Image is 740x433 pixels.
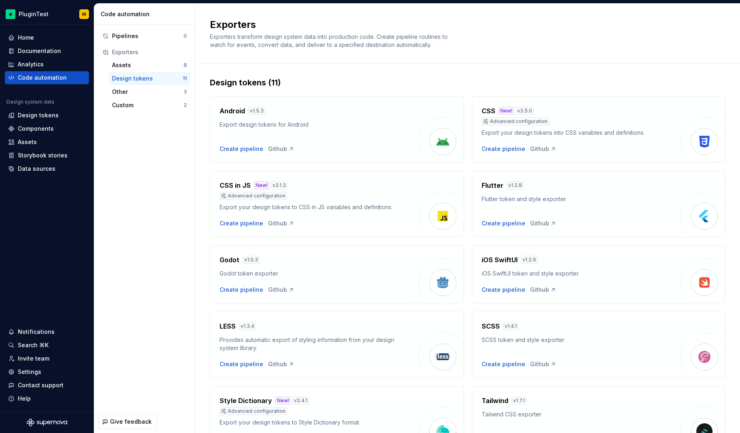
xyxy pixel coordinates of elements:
div: Custom [112,101,184,109]
button: Pipelines0 [99,30,190,42]
div: v 2.4.1 [292,397,309,405]
span: Give feedback [110,418,152,426]
div: SCSS token and style exporter [482,336,669,344]
h4: CSS in JS [220,180,251,190]
h4: Android [220,106,245,116]
h4: iOS SwiftUI [482,255,518,265]
div: M [82,11,86,17]
button: Give feedback [98,414,157,429]
div: Advanced configuration [220,407,287,415]
a: Github [268,360,294,368]
div: 0 [184,33,187,39]
div: Advanced configuration [220,192,287,200]
a: Github [530,286,556,294]
div: Exporters [112,48,187,56]
div: v 1.7.1 [512,397,526,405]
button: Assets8 [109,59,190,72]
div: Tailwind CSS exporter [482,410,669,418]
button: Notifications [5,325,89,338]
div: Assets [112,61,184,69]
div: Components [18,125,54,133]
button: Create pipeline [220,286,263,294]
h4: LESS [220,321,236,331]
button: Custom2 [109,99,190,112]
div: Code automation [101,10,192,18]
div: iOS SwiftUI token and style exporter [482,270,669,278]
a: Github [530,219,556,227]
div: v 1.5.3 [248,107,265,115]
button: Create pipeline [220,219,263,227]
div: Create pipeline [482,286,525,294]
a: Code automation [5,71,89,84]
div: 11 [183,75,187,82]
button: Contact support [5,379,89,392]
div: Documentation [18,47,61,55]
div: Code automation [18,74,67,82]
svg: Supernova Logo [27,418,67,427]
h4: Godot [220,255,239,265]
div: Data sources [18,165,55,173]
div: Design tokens [18,111,59,119]
a: Github [530,145,556,153]
a: Github [268,219,294,227]
div: Contact support [18,381,63,389]
button: Create pipeline [482,219,525,227]
div: Notifications [18,328,55,336]
div: Godot token exporter [220,270,407,278]
div: Invite team [18,354,49,363]
button: Create pipeline [482,360,525,368]
h2: Exporters [210,18,716,31]
img: d602db7a-5e75-4dfe-a0a4-4b8163c7bad2.png [6,9,15,19]
a: Design tokens [5,109,89,122]
a: Github [268,145,294,153]
button: Design tokens11 [109,72,190,85]
div: Flutter token and style exporter [482,195,669,203]
div: Home [18,34,34,42]
div: v 2.1.3 [271,181,288,189]
a: Storybook stories [5,149,89,162]
a: Invite team [5,352,89,365]
a: Other3 [109,85,190,98]
div: Provides automatic export of styling information from your design system library. [220,336,407,352]
div: Other [112,88,184,96]
a: Home [5,31,89,44]
div: New! [275,397,291,405]
div: v 1.0.3 [243,256,260,264]
span: Exporters transform design system data into production code. Create pipeline routines to watch fo... [210,33,449,48]
div: Export your design tokens to CSS in JS variables and definitions. [220,203,407,211]
a: Documentation [5,45,89,57]
div: New! [499,107,514,115]
div: v 3.5.0 [516,107,534,115]
h4: CSS [482,106,495,116]
button: Create pipeline [220,145,263,153]
div: Settings [18,368,41,376]
div: Export design tokens for Android [220,121,407,129]
h4: Tailwind [482,396,508,405]
h4: Flutter [482,180,503,190]
div: Export your design tokens into CSS variables and definitions. [482,129,669,137]
a: Github [530,360,556,368]
div: Create pipeline [482,145,525,153]
a: Github [268,286,294,294]
button: Search ⌘K [5,339,89,352]
button: PluginTestM [2,5,92,23]
a: Analytics [5,58,89,71]
a: Settings [5,365,89,378]
h4: Style Dictionary [220,396,272,405]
